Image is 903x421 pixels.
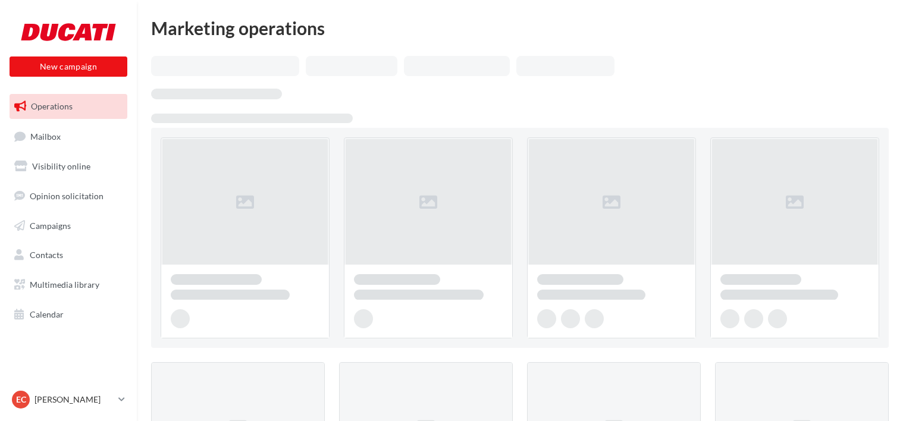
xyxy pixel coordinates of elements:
button: New campaign [10,56,127,77]
p: [PERSON_NAME] [35,394,114,406]
div: Marketing operations [151,19,889,37]
span: Calendar [30,309,64,319]
a: Visibility online [7,154,130,179]
a: Contacts [7,243,130,268]
span: Contacts [30,250,63,260]
a: Operations [7,94,130,119]
a: Campaigns [7,213,130,238]
a: Opinion solicitation [7,184,130,209]
span: Opinion solicitation [30,191,104,201]
span: Visibility online [32,161,90,171]
span: Mailbox [30,131,61,141]
a: EC [PERSON_NAME] [10,388,127,411]
span: EC [16,394,26,406]
span: Operations [31,101,73,111]
span: Multimedia library [30,279,99,290]
a: Calendar [7,302,130,327]
span: Campaigns [30,220,71,230]
a: Multimedia library [7,272,130,297]
a: Mailbox [7,124,130,149]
